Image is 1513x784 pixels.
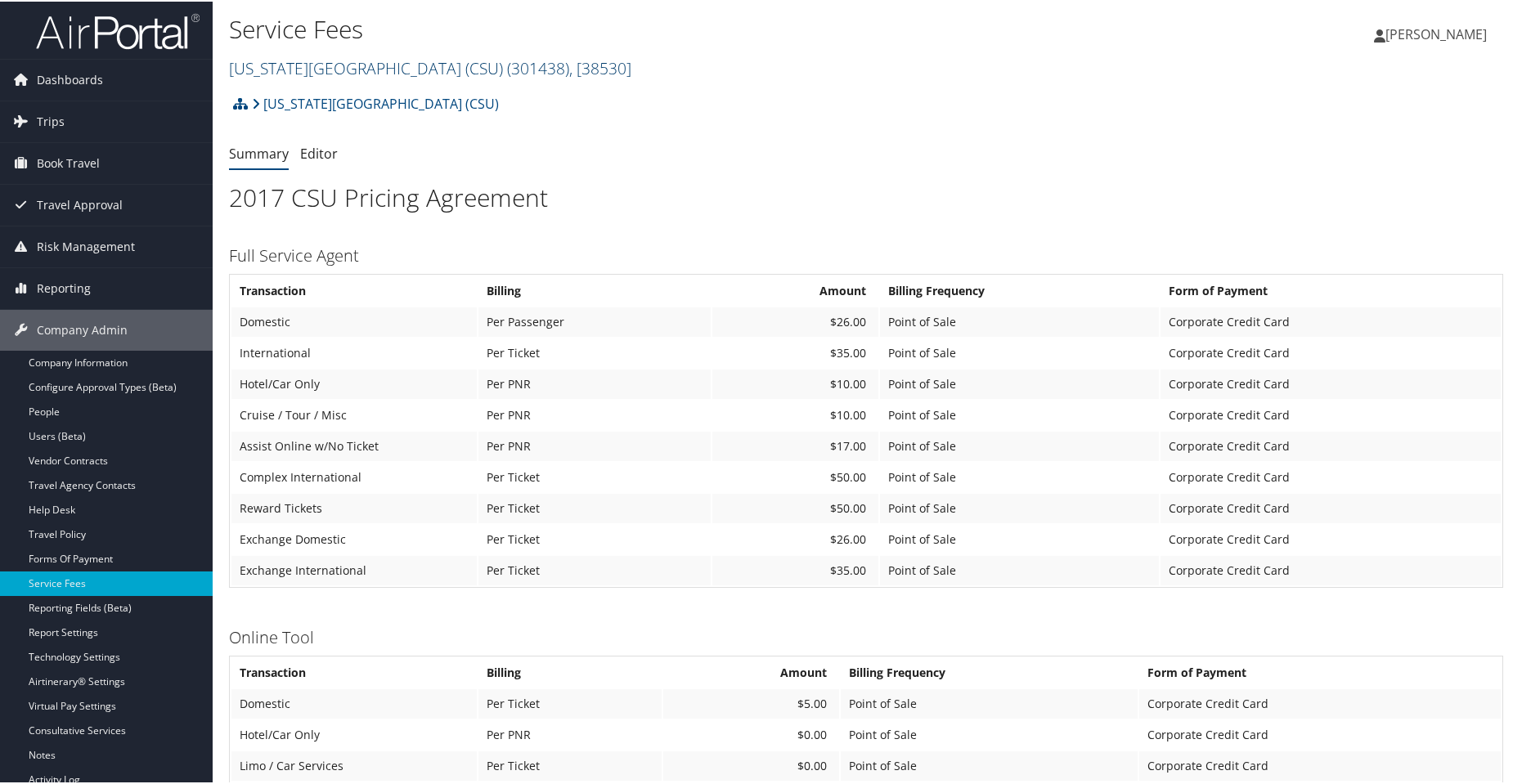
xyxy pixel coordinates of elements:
[712,492,878,522] td: $50.00
[36,11,200,49] img: airportal-logo.png
[663,719,840,748] td: $0.00
[712,337,878,366] td: $35.00
[229,179,1503,213] h1: 2017 CSU Pricing Agreement
[712,523,878,553] td: $26.00
[37,58,103,99] span: Dashboards
[231,554,477,584] td: Exchange International
[712,554,878,584] td: $35.00
[880,337,1159,366] td: Point of Sale
[478,306,711,335] td: Per Passenger
[880,368,1159,397] td: Point of Sale
[229,143,289,161] a: Summary
[1385,24,1487,42] span: [PERSON_NAME]
[507,56,569,78] span: ( 301438 )
[37,100,65,141] span: Trips
[1161,492,1501,522] td: Corporate Credit Card
[478,750,662,779] td: Per Ticket
[229,56,631,78] a: [US_STATE][GEOGRAPHIC_DATA] (CSU)
[37,225,135,266] span: Risk Management
[841,750,1138,779] td: Point of Sale
[478,688,662,717] td: Per Ticket
[478,656,662,686] th: Billing
[880,306,1159,335] td: Point of Sale
[1139,656,1501,686] th: Form of Payment
[478,368,711,397] td: Per PNR
[841,656,1138,686] th: Billing Frequency
[478,492,711,522] td: Per Ticket
[231,461,477,491] td: Complex International
[841,719,1138,748] td: Point of Sale
[478,523,711,553] td: Per Ticket
[1139,719,1501,748] td: Corporate Credit Card
[1161,461,1501,491] td: Corporate Credit Card
[880,554,1159,584] td: Point of Sale
[478,430,711,459] td: Per PNR
[231,430,477,459] td: Assist Online w/No Ticket
[231,750,477,779] td: Limo / Car Services
[880,430,1159,459] td: Point of Sale
[37,267,91,307] span: Reporting
[880,523,1159,553] td: Point of Sale
[231,523,477,553] td: Exchange Domestic
[478,719,662,748] td: Per PNR
[231,492,477,522] td: Reward Tickets
[231,399,477,428] td: Cruise / Tour / Misc
[880,399,1159,428] td: Point of Sale
[229,243,1503,266] h3: Full Service Agent
[712,306,878,335] td: $26.00
[880,461,1159,491] td: Point of Sale
[712,368,878,397] td: $10.00
[1161,368,1501,397] td: Corporate Credit Card
[1161,399,1501,428] td: Corporate Credit Card
[1161,523,1501,553] td: Corporate Credit Card
[663,656,840,686] th: Amount
[300,143,338,161] a: Editor
[231,368,477,397] td: Hotel/Car Only
[478,554,711,584] td: Per Ticket
[1161,275,1501,304] th: Form of Payment
[37,308,128,349] span: Company Admin
[1139,688,1501,717] td: Corporate Credit Card
[478,275,711,304] th: Billing
[231,719,477,748] td: Hotel/Car Only
[478,461,711,491] td: Per Ticket
[478,337,711,366] td: Per Ticket
[841,688,1138,717] td: Point of Sale
[231,656,477,686] th: Transaction
[252,86,499,119] a: [US_STATE][GEOGRAPHIC_DATA] (CSU)
[231,306,477,335] td: Domestic
[712,461,878,491] td: $50.00
[478,399,711,428] td: Per PNR
[663,750,840,779] td: $0.00
[1374,8,1503,57] a: [PERSON_NAME]
[1161,554,1501,584] td: Corporate Credit Card
[231,688,477,717] td: Domestic
[1161,337,1501,366] td: Corporate Credit Card
[1161,430,1501,459] td: Corporate Credit Card
[663,688,840,717] td: $5.00
[880,275,1159,304] th: Billing Frequency
[231,337,477,366] td: International
[712,275,878,304] th: Amount
[1161,306,1501,335] td: Corporate Credit Card
[37,141,100,182] span: Book Travel
[712,399,878,428] td: $10.00
[712,430,878,459] td: $17.00
[1139,750,1501,779] td: Corporate Credit Card
[231,275,477,304] th: Transaction
[569,56,631,78] span: , [ 38530 ]
[37,183,123,224] span: Travel Approval
[880,492,1159,522] td: Point of Sale
[229,625,1503,647] h3: Online Tool
[229,11,1079,45] h1: Service Fees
